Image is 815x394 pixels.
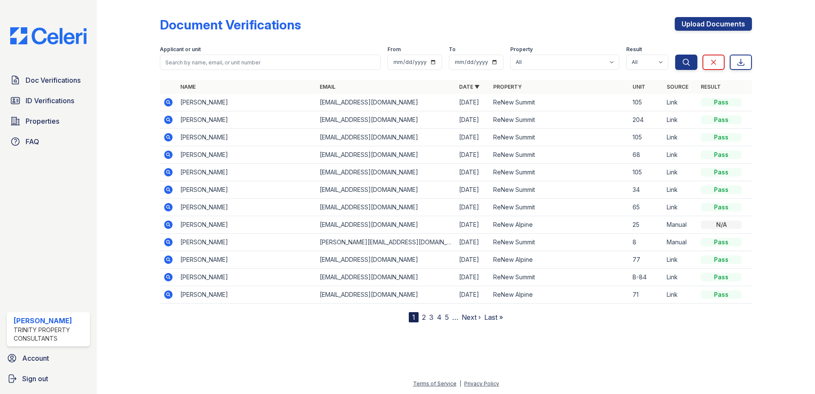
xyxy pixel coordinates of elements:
[629,181,663,199] td: 34
[663,111,697,129] td: Link
[490,234,629,251] td: ReNew Summit
[177,164,316,181] td: [PERSON_NAME]
[490,94,629,111] td: ReNew Summit
[7,113,90,130] a: Properties
[26,75,81,85] span: Doc Verifications
[180,84,196,90] a: Name
[177,181,316,199] td: [PERSON_NAME]
[456,164,490,181] td: [DATE]
[701,255,742,264] div: Pass
[663,216,697,234] td: Manual
[629,129,663,146] td: 105
[316,164,456,181] td: [EMAIL_ADDRESS][DOMAIN_NAME]
[629,199,663,216] td: 65
[663,234,697,251] td: Manual
[490,164,629,181] td: ReNew Summit
[462,313,481,322] a: Next ›
[490,286,629,304] td: ReNew Alpine
[490,146,629,164] td: ReNew Summit
[316,129,456,146] td: [EMAIL_ADDRESS][DOMAIN_NAME]
[701,133,742,142] div: Pass
[14,326,87,343] div: Trinity Property Consultants
[429,313,434,322] a: 3
[629,216,663,234] td: 25
[456,146,490,164] td: [DATE]
[701,151,742,159] div: Pass
[456,129,490,146] td: [DATE]
[490,269,629,286] td: ReNew Summit
[177,216,316,234] td: [PERSON_NAME]
[701,98,742,107] div: Pass
[387,46,401,53] label: From
[422,313,426,322] a: 2
[460,380,461,387] div: |
[701,203,742,211] div: Pass
[456,94,490,111] td: [DATE]
[316,269,456,286] td: [EMAIL_ADDRESS][DOMAIN_NAME]
[316,111,456,129] td: [EMAIL_ADDRESS][DOMAIN_NAME]
[464,380,499,387] a: Privacy Policy
[663,269,697,286] td: Link
[663,164,697,181] td: Link
[160,46,201,53] label: Applicant or unit
[490,251,629,269] td: ReNew Alpine
[629,94,663,111] td: 105
[456,199,490,216] td: [DATE]
[484,313,503,322] a: Last »
[701,273,742,281] div: Pass
[490,111,629,129] td: ReNew Summit
[437,313,442,322] a: 4
[177,146,316,164] td: [PERSON_NAME]
[701,220,742,229] div: N/A
[510,46,533,53] label: Property
[320,84,335,90] a: Email
[22,353,49,363] span: Account
[177,129,316,146] td: [PERSON_NAME]
[701,84,721,90] a: Result
[3,350,93,367] a: Account
[456,251,490,269] td: [DATE]
[7,72,90,89] a: Doc Verifications
[7,133,90,150] a: FAQ
[456,111,490,129] td: [DATE]
[456,286,490,304] td: [DATE]
[3,370,93,387] a: Sign out
[626,46,642,53] label: Result
[452,312,458,322] span: …
[629,164,663,181] td: 105
[663,199,697,216] td: Link
[667,84,688,90] a: Source
[445,313,449,322] a: 5
[177,251,316,269] td: [PERSON_NAME]
[629,286,663,304] td: 71
[629,111,663,129] td: 204
[629,234,663,251] td: 8
[663,251,697,269] td: Link
[177,286,316,304] td: [PERSON_NAME]
[26,136,39,147] span: FAQ
[663,94,697,111] td: Link
[456,269,490,286] td: [DATE]
[456,216,490,234] td: [DATE]
[490,181,629,199] td: ReNew Summit
[160,55,381,70] input: Search by name, email, or unit number
[456,234,490,251] td: [DATE]
[663,146,697,164] td: Link
[316,146,456,164] td: [EMAIL_ADDRESS][DOMAIN_NAME]
[3,27,93,44] img: CE_Logo_Blue-a8612792a0a2168367f1c8372b55b34899dd931a85d93a1a3d3e32e68fde9ad4.png
[26,116,59,126] span: Properties
[316,286,456,304] td: [EMAIL_ADDRESS][DOMAIN_NAME]
[701,290,742,299] div: Pass
[316,199,456,216] td: [EMAIL_ADDRESS][DOMAIN_NAME]
[177,94,316,111] td: [PERSON_NAME]
[316,216,456,234] td: [EMAIL_ADDRESS][DOMAIN_NAME]
[14,316,87,326] div: [PERSON_NAME]
[316,94,456,111] td: [EMAIL_ADDRESS][DOMAIN_NAME]
[456,181,490,199] td: [DATE]
[490,216,629,234] td: ReNew Alpine
[177,111,316,129] td: [PERSON_NAME]
[316,181,456,199] td: [EMAIL_ADDRESS][DOMAIN_NAME]
[316,234,456,251] td: [PERSON_NAME][EMAIL_ADDRESS][DOMAIN_NAME]
[413,380,457,387] a: Terms of Service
